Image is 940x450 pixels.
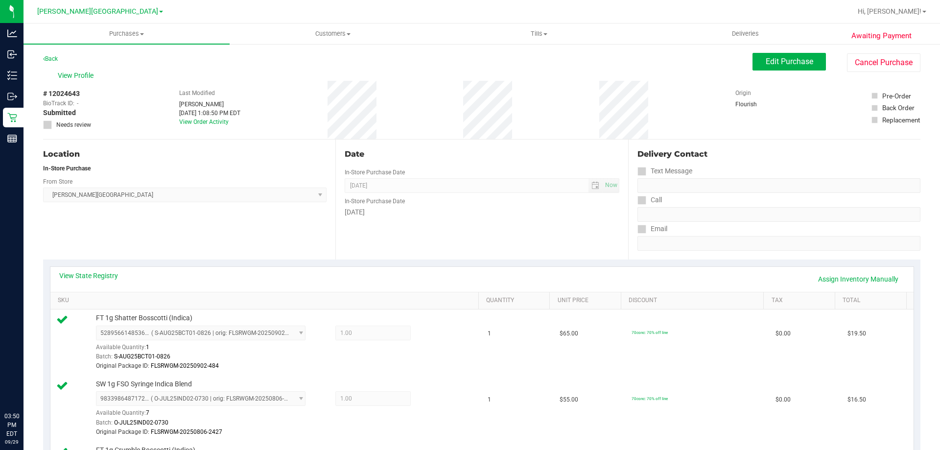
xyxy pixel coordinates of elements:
span: Tills [436,29,641,38]
span: O-JUL25IND02-0730 [114,419,168,426]
span: 1 [488,329,491,338]
label: Last Modified [179,89,215,97]
a: Customers [230,24,436,44]
a: Unit Price [558,297,617,305]
span: Batch: [96,353,113,360]
inline-svg: Retail [7,113,17,122]
inline-svg: Outbound [7,92,17,101]
a: Back [43,55,58,62]
div: Flourish [735,100,784,109]
span: $16.50 [847,395,866,404]
label: Email [637,222,667,236]
label: Call [637,193,662,207]
span: Purchases [23,29,230,38]
input: Format: (999) 999-9999 [637,178,920,193]
span: Edit Purchase [766,57,813,66]
inline-svg: Analytics [7,28,17,38]
div: Available Quantity: [96,340,316,359]
span: Original Package ID: [96,362,149,369]
span: $0.00 [775,329,791,338]
button: Cancel Purchase [847,53,920,72]
label: Origin [735,89,751,97]
div: Replacement [882,115,920,125]
span: $65.00 [560,329,578,338]
a: Deliveries [642,24,848,44]
a: Total [843,297,902,305]
div: Date [345,148,619,160]
span: $0.00 [775,395,791,404]
span: S-AUG25BCT01-0826 [114,353,170,360]
span: Submitted [43,108,76,118]
inline-svg: Reports [7,134,17,143]
span: FLSRWGM-20250902-484 [151,362,219,369]
a: Discount [629,297,760,305]
span: Customers [230,29,435,38]
span: [PERSON_NAME][GEOGRAPHIC_DATA] [37,7,158,16]
div: Location [43,148,327,160]
button: Edit Purchase [752,53,826,71]
span: 7 [146,409,149,416]
span: # 12024643 [43,89,80,99]
span: 70conc: 70% off line [632,396,668,401]
span: FLSRWGM-20250806-2427 [151,428,222,435]
inline-svg: Inventory [7,71,17,80]
p: 09/29 [4,438,19,446]
span: FT 1g Shatter Bosscotti (Indica) [96,313,192,323]
inline-svg: Inbound [7,49,17,59]
a: View Order Activity [179,118,229,125]
div: [PERSON_NAME] [179,100,240,109]
span: 1 [488,395,491,404]
span: - [77,99,78,108]
label: Text Message [637,164,692,178]
div: Back Order [882,103,915,113]
span: Original Package ID: [96,428,149,435]
span: $19.50 [847,329,866,338]
label: In-Store Purchase Date [345,197,405,206]
a: Quantity [486,297,546,305]
div: [DATE] 1:08:50 PM EDT [179,109,240,118]
span: SW 1g FSO Syringe Indica Blend [96,379,192,389]
span: Deliveries [719,29,772,38]
iframe: Resource center [10,372,39,401]
span: 70conc: 70% off line [632,330,668,335]
a: Tills [436,24,642,44]
input: Format: (999) 999-9999 [637,207,920,222]
a: Tax [772,297,831,305]
span: BioTrack ID: [43,99,74,108]
div: [DATE] [345,207,619,217]
div: Delivery Contact [637,148,920,160]
a: View State Registry [59,271,118,281]
a: Assign Inventory Manually [812,271,905,287]
label: In-Store Purchase Date [345,168,405,177]
span: $55.00 [560,395,578,404]
label: From Store [43,177,72,186]
span: 1 [146,344,149,351]
a: SKU [58,297,474,305]
div: Pre-Order [882,91,911,101]
span: Needs review [56,120,91,129]
a: Purchases [23,24,230,44]
div: Available Quantity: [96,406,316,425]
span: Awaiting Payment [851,30,912,42]
p: 03:50 PM EDT [4,412,19,438]
span: Hi, [PERSON_NAME]! [858,7,921,15]
span: View Profile [58,71,97,81]
strong: In-Store Purchase [43,165,91,172]
span: Batch: [96,419,113,426]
